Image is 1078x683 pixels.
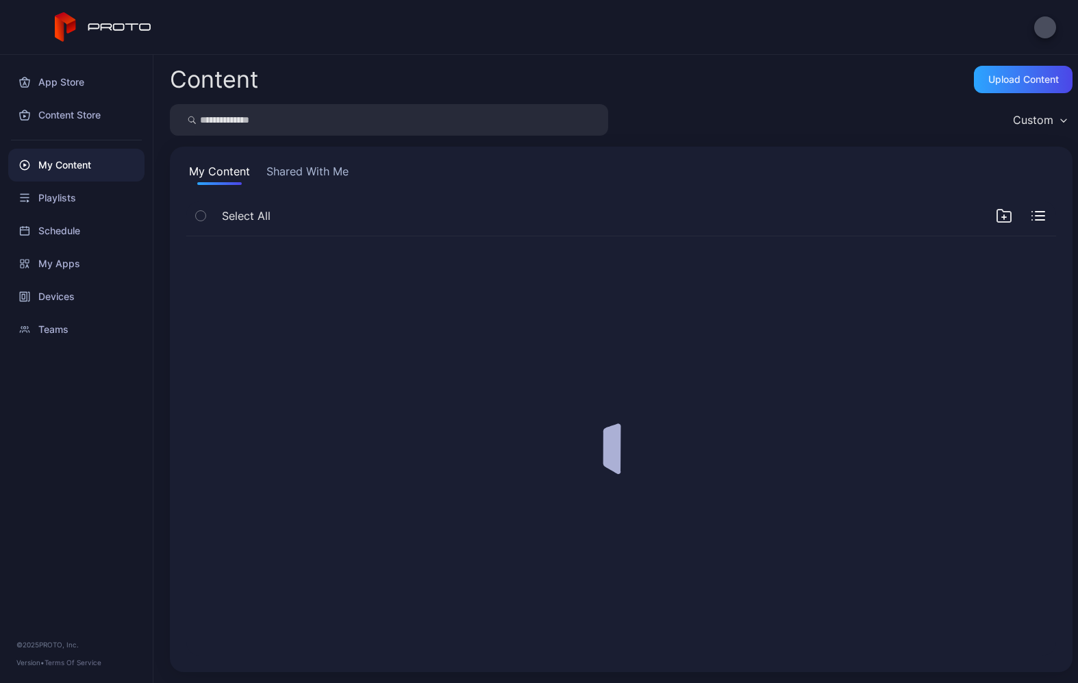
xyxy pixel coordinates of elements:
div: © 2025 PROTO, Inc. [16,639,136,650]
a: App Store [8,66,145,99]
a: Playlists [8,182,145,214]
a: My Content [8,149,145,182]
button: Shared With Me [264,163,351,185]
a: Devices [8,280,145,313]
a: Schedule [8,214,145,247]
div: Upload Content [988,74,1059,85]
a: My Apps [8,247,145,280]
span: Select All [222,208,271,224]
div: Content [170,68,258,91]
button: My Content [186,163,253,185]
a: Teams [8,313,145,346]
div: Custom [1013,113,1053,127]
a: Content Store [8,99,145,132]
span: Version • [16,658,45,667]
button: Custom [1006,104,1073,136]
button: Upload Content [974,66,1073,93]
a: Terms Of Service [45,658,101,667]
